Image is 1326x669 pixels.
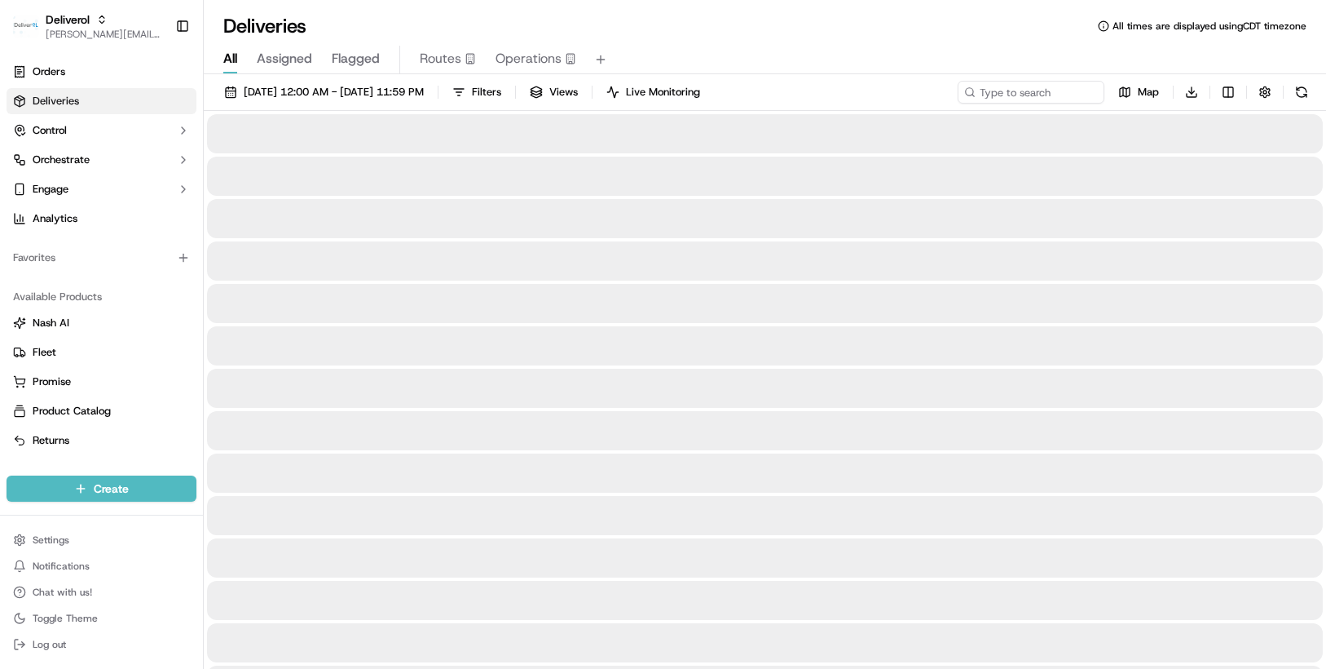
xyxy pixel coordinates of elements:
[332,49,380,69] span: Flagged
[7,633,196,656] button: Log out
[7,607,196,630] button: Toggle Theme
[223,13,306,39] h1: Deliveries
[33,153,90,167] span: Orchestrate
[33,94,79,109] span: Deliveries
[94,481,129,497] span: Create
[7,555,196,578] button: Notifications
[420,49,461,69] span: Routes
[7,310,196,336] button: Nash AI
[7,88,196,114] a: Deliveries
[13,374,190,389] a: Promise
[522,81,585,104] button: Views
[217,81,431,104] button: [DATE] 12:00 AM - [DATE] 11:59 PM
[13,433,190,448] a: Returns
[46,28,162,41] button: [PERSON_NAME][EMAIL_ADDRESS][PERSON_NAME][DOMAIN_NAME]
[7,428,196,454] button: Returns
[33,638,66,651] span: Log out
[33,586,92,599] span: Chat with us!
[7,529,196,552] button: Settings
[7,369,196,395] button: Promise
[33,64,65,79] span: Orders
[257,49,312,69] span: Assigned
[1112,20,1306,33] span: All times are displayed using CDT timezone
[472,85,501,100] span: Filters
[33,534,69,547] span: Settings
[33,345,56,360] span: Fleet
[33,560,90,573] span: Notifications
[7,176,196,202] button: Engage
[1290,81,1313,104] button: Refresh
[223,49,237,69] span: All
[1138,85,1159,100] span: Map
[13,316,190,330] a: Nash AI
[549,85,578,100] span: Views
[7,339,196,366] button: Fleet
[445,81,509,104] button: Filters
[7,398,196,424] button: Product Catalog
[33,433,69,448] span: Returns
[33,404,111,419] span: Product Catalog
[7,476,196,502] button: Create
[13,345,190,360] a: Fleet
[33,123,67,138] span: Control
[33,374,71,389] span: Promise
[244,85,424,100] span: [DATE] 12:00 AM - [DATE] 11:59 PM
[7,59,196,85] a: Orders
[7,117,196,144] button: Control
[7,581,196,604] button: Chat with us!
[7,7,169,46] button: DeliverolDeliverol[PERSON_NAME][EMAIL_ADDRESS][PERSON_NAME][DOMAIN_NAME]
[626,85,700,100] span: Live Monitoring
[1111,81,1166,104] button: Map
[33,211,77,226] span: Analytics
[33,182,68,197] span: Engage
[7,147,196,173] button: Orchestrate
[7,245,196,271] div: Favorites
[13,15,39,38] img: Deliverol
[13,404,190,419] a: Product Catalog
[46,11,90,28] button: Deliverol
[7,284,196,310] div: Available Products
[599,81,707,104] button: Live Monitoring
[33,612,98,625] span: Toggle Theme
[496,49,562,69] span: Operations
[7,206,196,232] a: Analytics
[958,81,1104,104] input: Type to search
[33,316,69,330] span: Nash AI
